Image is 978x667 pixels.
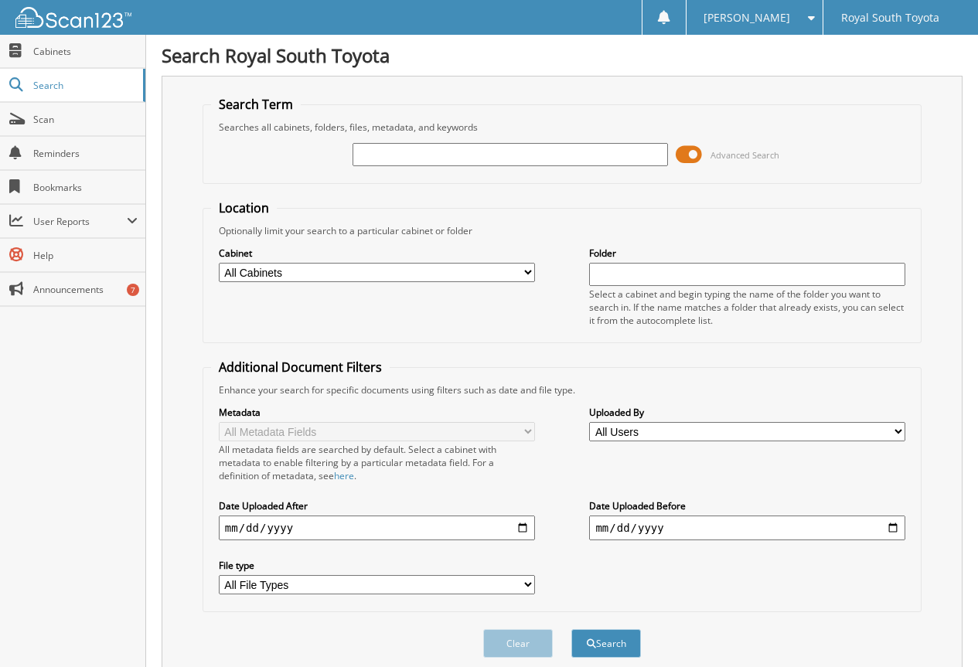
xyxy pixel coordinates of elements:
[589,499,905,512] label: Date Uploaded Before
[219,516,535,540] input: start
[589,516,905,540] input: end
[219,443,535,482] div: All metadata fields are searched by default. Select a cabinet with metadata to enable filtering b...
[219,247,535,260] label: Cabinet
[334,469,354,482] a: here
[219,499,535,512] label: Date Uploaded After
[841,13,939,22] span: Royal South Toyota
[219,559,535,572] label: File type
[211,224,913,237] div: Optionally limit your search to a particular cabinet or folder
[211,121,913,134] div: Searches all cabinets, folders, files, metadata, and keywords
[33,79,135,92] span: Search
[33,283,138,296] span: Announcements
[710,149,779,161] span: Advanced Search
[162,43,963,68] h1: Search Royal South Toyota
[219,406,535,419] label: Metadata
[589,406,905,419] label: Uploaded By
[33,249,138,262] span: Help
[33,181,138,194] span: Bookmarks
[211,199,277,216] legend: Location
[589,247,905,260] label: Folder
[483,629,553,658] button: Clear
[33,45,138,58] span: Cabinets
[589,288,905,327] div: Select a cabinet and begin typing the name of the folder you want to search in. If the name match...
[704,13,790,22] span: [PERSON_NAME]
[211,383,913,396] div: Enhance your search for specific documents using filters such as date and file type.
[211,96,301,113] legend: Search Term
[211,359,390,376] legend: Additional Document Filters
[571,629,641,658] button: Search
[15,7,131,28] img: scan123-logo-white.svg
[33,215,127,228] span: User Reports
[33,147,138,160] span: Reminders
[33,113,138,126] span: Scan
[127,284,139,296] div: 7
